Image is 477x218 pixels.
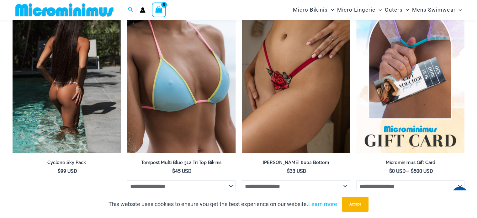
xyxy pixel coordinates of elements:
[152,3,166,17] a: View Shopping Cart, empty
[58,168,77,174] bdi: 99 USD
[375,2,382,18] span: Menu Toggle
[242,160,350,166] h2: [PERSON_NAME] 6002 Bottom
[328,2,334,18] span: Menu Toggle
[140,7,146,13] a: Account icon link
[356,160,464,168] a: Microminimus Gift Card
[13,3,116,17] img: MM SHOP LOGO FLAT
[109,199,337,209] p: This website uses cookies to ensure you get the best experience on our website.
[337,2,375,18] span: Micro Lingerie
[336,2,383,18] a: Micro LingerieMenu ToggleMenu Toggle
[455,2,462,18] span: Menu Toggle
[172,168,175,174] span: $
[411,2,463,18] a: Mens SwimwearMenu ToggleMenu Toggle
[291,2,336,18] a: Micro BikinisMenu ToggleMenu Toggle
[403,2,409,18] span: Menu Toggle
[411,168,414,174] span: $
[128,6,134,14] a: Search icon link
[293,2,328,18] span: Micro Bikinis
[127,160,235,166] h2: Tempest Multi Blue 312 Tri Top Bikinis
[385,2,403,18] span: Outers
[308,201,337,207] a: Learn more
[287,168,290,174] span: $
[342,197,368,212] button: Accept
[13,160,121,168] a: Cyclone Sky Pack
[356,168,464,175] span: –
[242,160,350,168] a: [PERSON_NAME] 6002 Bottom
[172,168,192,174] bdi: 45 USD
[287,168,306,174] bdi: 33 USD
[356,160,464,166] h2: Microminimus Gift Card
[58,168,61,174] span: $
[389,168,406,174] bdi: 0 USD
[290,1,464,19] nav: Site Navigation
[412,2,455,18] span: Mens Swimwear
[383,2,411,18] a: OutersMenu ToggleMenu Toggle
[411,168,433,174] bdi: 500 USD
[13,160,121,166] h2: Cyclone Sky Pack
[127,160,235,168] a: Tempest Multi Blue 312 Tri Top Bikinis
[389,168,392,174] span: $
